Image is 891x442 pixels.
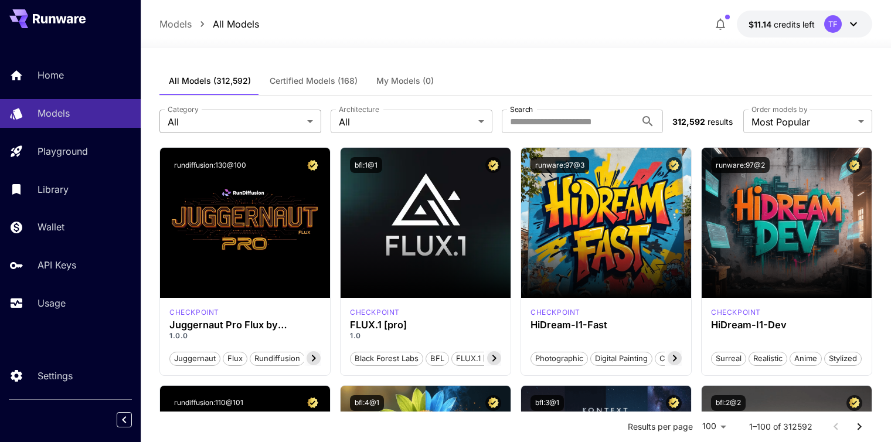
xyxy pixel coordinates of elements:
span: credits left [774,19,815,29]
button: Realistic [749,351,787,366]
span: All [168,115,302,129]
span: rundiffusion [250,353,304,365]
label: Order models by [751,104,807,114]
span: Digital Painting [591,353,652,365]
button: Go to next page [848,415,871,438]
span: Stylized [825,353,861,365]
p: API Keys [38,258,76,272]
button: bfl:2@2 [711,395,746,411]
nav: breadcrumb [159,17,259,31]
p: checkpoint [169,307,219,318]
button: Certified Model – Vetted for best performance and includes a commercial license. [846,395,862,411]
label: Architecture [339,104,379,114]
span: Realistic [749,353,787,365]
span: All Models (312,592) [169,76,251,86]
span: results [708,117,733,127]
p: 1–100 of 312592 [749,421,812,433]
span: Black Forest Labs [351,353,423,365]
label: Search [510,104,533,114]
span: 312,592 [672,117,705,127]
span: flux [223,353,247,365]
button: rundiffusion:130@100 [169,157,251,173]
button: bfl:1@1 [350,157,382,173]
button: flux [223,351,247,366]
h3: HiDream-I1-Fast [530,319,682,331]
span: My Models (0) [376,76,434,86]
div: Collapse sidebar [125,409,141,430]
span: $11.14 [749,19,774,29]
a: Models [159,17,192,31]
button: rundiffusion:110@101 [169,395,248,411]
button: Cinematic [655,351,700,366]
h3: FLUX.1 [pro] [350,319,501,331]
button: Anime [790,351,822,366]
p: 1.0.0 [169,331,321,341]
p: Models [38,106,70,120]
span: Cinematic [655,353,699,365]
button: Photographic [530,351,588,366]
h3: HiDream-I1-Dev [711,319,862,331]
div: FLUX.1 D [169,307,219,318]
button: rundiffusion [250,351,305,366]
button: bfl:4@1 [350,395,384,411]
button: Certified Model – Vetted for best performance and includes a commercial license. [846,157,862,173]
button: Surreal [711,351,746,366]
p: Usage [38,296,66,310]
button: Certified Model – Vetted for best performance and includes a commercial license. [666,395,682,411]
span: Anime [790,353,821,365]
div: HiDream Dev [711,307,761,318]
span: BFL [426,353,448,365]
p: checkpoint [350,307,400,318]
div: $11.14198 [749,18,815,30]
button: $11.14198TF [737,11,872,38]
button: Collapse sidebar [117,412,132,427]
p: checkpoint [711,307,761,318]
button: runware:97@2 [711,157,770,173]
button: FLUX.1 [pro] [451,351,506,366]
button: Certified Model – Vetted for best performance and includes a commercial license. [305,157,321,173]
label: Category [168,104,199,114]
span: All [339,115,474,129]
span: juggernaut [170,353,220,365]
button: Black Forest Labs [350,351,423,366]
p: checkpoint [530,307,580,318]
button: Digital Painting [590,351,652,366]
span: Surreal [712,353,746,365]
button: Certified Model – Vetted for best performance and includes a commercial license. [485,395,501,411]
p: Wallet [38,220,64,234]
p: Home [38,68,64,82]
p: Playground [38,144,88,158]
button: Certified Model – Vetted for best performance and includes a commercial license. [305,395,321,411]
button: Stylized [824,351,862,366]
button: Certified Model – Vetted for best performance and includes a commercial license. [666,157,682,173]
p: Settings [38,369,73,383]
div: TF [824,15,842,33]
a: All Models [213,17,259,31]
p: 1.0 [350,331,501,341]
button: bfl:3@1 [530,395,564,411]
button: runware:97@3 [530,157,589,173]
p: Library [38,182,69,196]
span: Most Popular [751,115,853,129]
h3: Juggernaut Pro Flux by RunDiffusion [169,319,321,331]
span: FLUX.1 [pro] [452,353,505,365]
button: Certified Model – Vetted for best performance and includes a commercial license. [485,157,501,173]
div: 100 [698,418,730,435]
span: Photographic [531,353,587,365]
div: HiDream Fast [530,307,580,318]
p: Results per page [628,421,693,433]
div: fluxpro [350,307,400,318]
span: Certified Models (168) [270,76,358,86]
button: BFL [426,351,449,366]
button: juggernaut [169,351,220,366]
